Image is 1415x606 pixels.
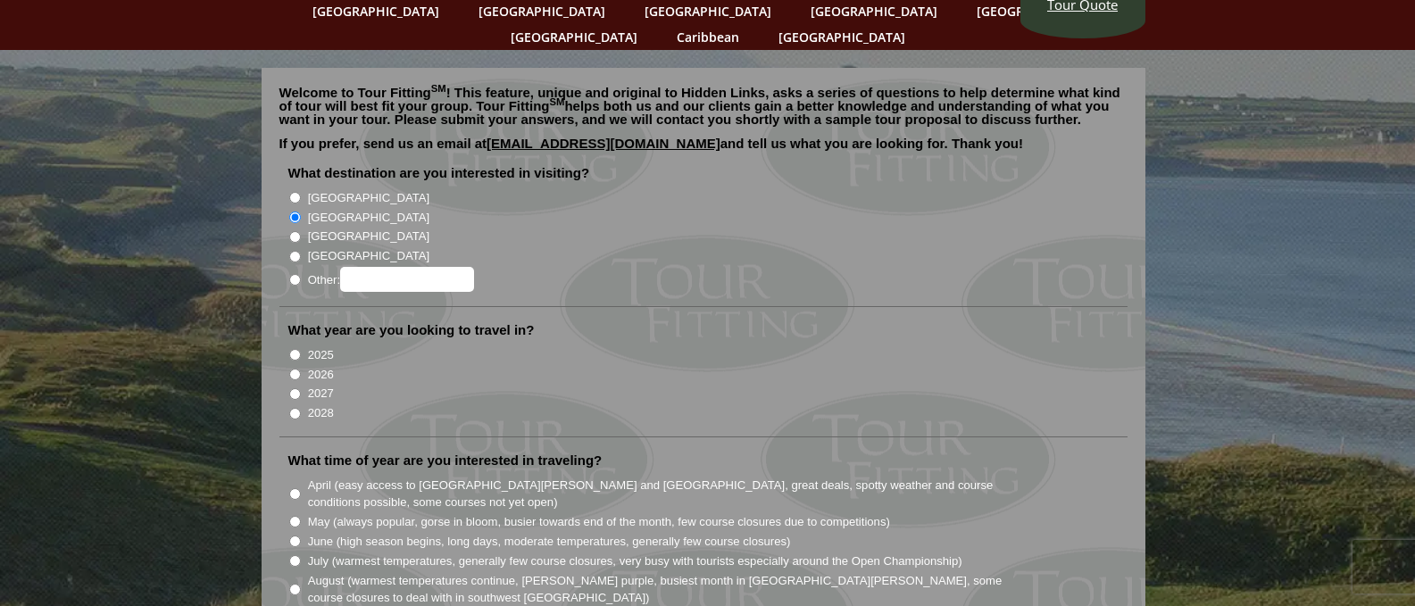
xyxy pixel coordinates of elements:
label: June (high season begins, long days, moderate temperatures, generally few course closures) [308,533,791,551]
label: Other: [308,267,474,292]
a: [GEOGRAPHIC_DATA] [770,24,914,50]
label: What year are you looking to travel in? [288,321,535,339]
sup: SM [431,83,446,94]
label: April (easy access to [GEOGRAPHIC_DATA][PERSON_NAME] and [GEOGRAPHIC_DATA], great deals, spotty w... [308,477,1026,511]
a: Caribbean [668,24,748,50]
label: [GEOGRAPHIC_DATA] [308,247,429,265]
label: [GEOGRAPHIC_DATA] [308,209,429,227]
label: What destination are you interested in visiting? [288,164,590,182]
label: 2025 [308,346,334,364]
label: [GEOGRAPHIC_DATA] [308,189,429,207]
label: May (always popular, gorse in bloom, busier towards end of the month, few course closures due to ... [308,513,890,531]
label: 2026 [308,366,334,384]
a: [EMAIL_ADDRESS][DOMAIN_NAME] [487,136,720,151]
label: July (warmest temperatures, generally few course closures, very busy with tourists especially aro... [308,552,962,570]
a: [GEOGRAPHIC_DATA] [502,24,646,50]
p: Welcome to Tour Fitting ! This feature, unique and original to Hidden Links, asks a series of que... [279,86,1128,126]
label: [GEOGRAPHIC_DATA] [308,228,429,245]
label: 2027 [308,385,334,403]
sup: SM [550,96,565,107]
label: What time of year are you interested in traveling? [288,452,603,469]
label: 2028 [308,404,334,422]
p: If you prefer, send us an email at and tell us what you are looking for. Thank you! [279,137,1128,163]
input: Other: [340,267,474,292]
